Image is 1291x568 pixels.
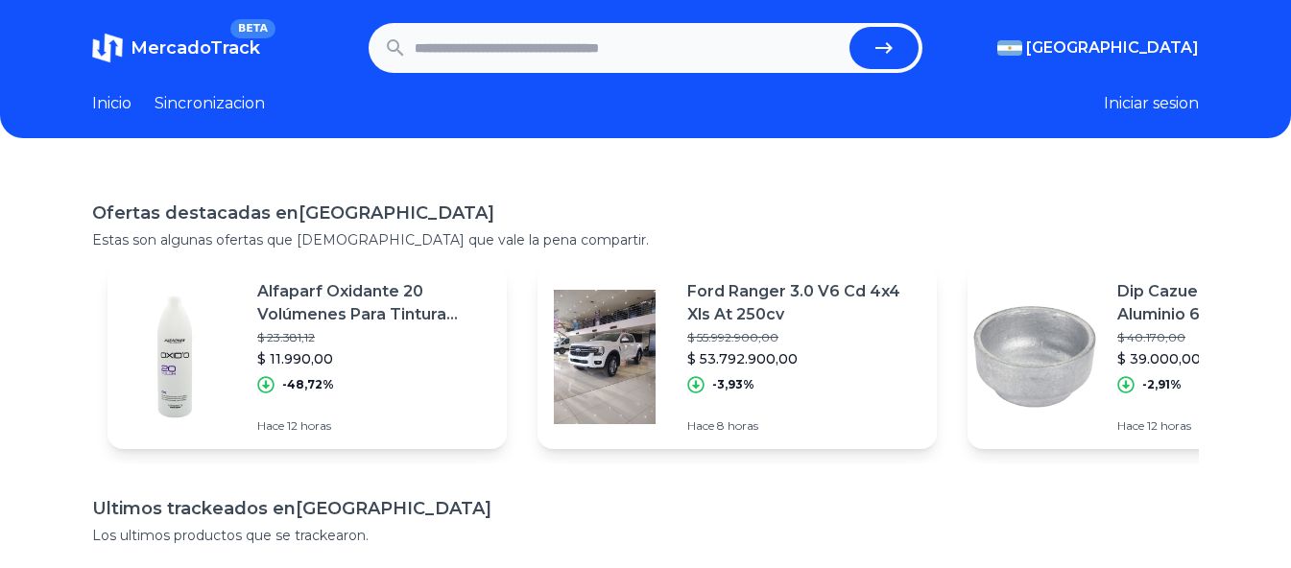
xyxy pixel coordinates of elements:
p: Estas son algunas ofertas que [DEMOGRAPHIC_DATA] que vale la pena compartir. [92,230,1199,249]
span: BETA [230,19,275,38]
button: [GEOGRAPHIC_DATA] [997,36,1199,59]
a: Featured imageAlfaparf Oxidante 20 Volúmenes Para Tintura 1000ml Local$ 23.381,12$ 11.990,00-48,7... [108,265,507,449]
p: Alfaparf Oxidante 20 Volúmenes Para Tintura 1000ml Local [257,280,491,326]
p: Los ultimos productos que se trackearon. [92,526,1199,545]
a: Sincronizacion [155,92,265,115]
img: Argentina [997,40,1022,56]
a: Featured imageFord Ranger 3.0 V6 Cd 4x4 Xls At 250cv$ 55.992.900,00$ 53.792.900,00-3,93%Hace 8 horas [538,265,937,449]
img: Featured image [538,290,672,424]
p: Hace 12 horas [257,418,491,434]
button: Iniciar sesion [1104,92,1199,115]
img: Featured image [968,290,1102,424]
p: -2,91% [1142,377,1182,392]
p: -48,72% [282,377,334,392]
p: Hace 8 horas [687,418,921,434]
h1: Ultimos trackeados en [GEOGRAPHIC_DATA] [92,495,1199,522]
img: MercadoTrack [92,33,123,63]
span: [GEOGRAPHIC_DATA] [1026,36,1199,59]
a: MercadoTrackBETA [92,33,260,63]
a: Inicio [92,92,131,115]
p: -3,93% [712,377,754,392]
p: $ 53.792.900,00 [687,349,921,368]
p: $ 23.381,12 [257,330,491,345]
span: MercadoTrack [131,37,260,59]
p: $ 55.992.900,00 [687,330,921,345]
p: Ford Ranger 3.0 V6 Cd 4x4 Xls At 250cv [687,280,921,326]
h1: Ofertas destacadas en [GEOGRAPHIC_DATA] [92,200,1199,226]
p: $ 11.990,00 [257,349,491,368]
img: Featured image [108,290,242,424]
